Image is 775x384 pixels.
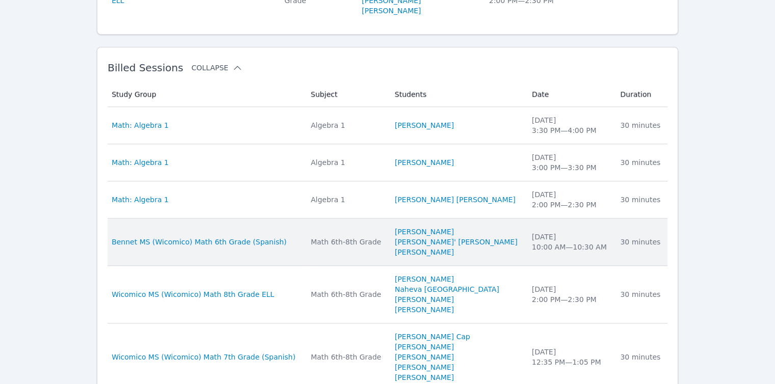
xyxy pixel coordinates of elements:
tr: Math: Algebra 1Algebra 1[PERSON_NAME][DATE]3:00 PM—3:30 PM30 minutes [108,144,667,181]
div: 30 minutes [620,157,661,168]
th: Duration [614,82,667,107]
a: Math: Algebra 1 [112,157,169,168]
tr: Wicomico MS (Wicomico) Math 8th Grade ELLMath 6th-8th Grade[PERSON_NAME]Naheva [GEOGRAPHIC_DATA][... [108,266,667,323]
a: Naheva [GEOGRAPHIC_DATA] [395,284,499,294]
a: [PERSON_NAME] [395,372,454,382]
div: [DATE] 3:00 PM — 3:30 PM [532,152,608,173]
a: [PERSON_NAME]' [PERSON_NAME] [395,237,518,247]
a: [PERSON_NAME] [395,227,454,237]
a: Bennet MS (Wicomico) Math 6th Grade (Spanish) [112,237,286,247]
div: [DATE] 3:30 PM — 4:00 PM [532,115,608,135]
div: 30 minutes [620,195,661,205]
a: [PERSON_NAME] Cap [395,332,470,342]
th: Study Group [108,82,305,107]
div: [DATE] 10:00 AM — 10:30 AM [532,232,608,252]
a: [PERSON_NAME] [395,342,454,352]
a: [PERSON_NAME] [362,6,421,16]
div: Algebra 1 [311,195,383,205]
th: Date [526,82,614,107]
div: [DATE] 2:00 PM — 2:30 PM [532,189,608,210]
a: Wicomico MS (Wicomico) Math 7th Grade (Spanish) [112,352,296,362]
div: Math 6th-8th Grade [311,237,383,247]
tr: Math: Algebra 1Algebra 1[PERSON_NAME][DATE]3:30 PM—4:00 PM30 minutes [108,107,667,144]
div: Math 6th-8th Grade [311,352,383,362]
button: Collapse [192,63,243,73]
a: Math: Algebra 1 [112,195,169,205]
a: [PERSON_NAME] [395,120,454,130]
div: Algebra 1 [311,157,383,168]
th: Students [389,82,526,107]
tr: Math: Algebra 1Algebra 1[PERSON_NAME] [PERSON_NAME][DATE]2:00 PM—2:30 PM30 minutes [108,181,667,218]
a: [PERSON_NAME] [395,294,454,305]
a: [PERSON_NAME] [395,274,454,284]
div: Math 6th-8th Grade [311,289,383,299]
div: Algebra 1 [311,120,383,130]
a: [PERSON_NAME] [395,352,454,362]
div: [DATE] 12:35 PM — 1:05 PM [532,347,608,367]
div: 30 minutes [620,352,661,362]
div: [DATE] 2:00 PM — 2:30 PM [532,284,608,305]
a: [PERSON_NAME] [395,305,454,315]
a: Wicomico MS (Wicomico) Math 8th Grade ELL [112,289,274,299]
a: [PERSON_NAME] [395,157,454,168]
div: 30 minutes [620,289,661,299]
div: 30 minutes [620,237,661,247]
tr: Bennet MS (Wicomico) Math 6th Grade (Spanish)Math 6th-8th Grade[PERSON_NAME][PERSON_NAME]' [PERSO... [108,218,667,266]
a: Math: Algebra 1 [112,120,169,130]
a: [PERSON_NAME] [PERSON_NAME] [395,195,516,205]
span: Billed Sessions [108,62,183,74]
a: [PERSON_NAME] [395,362,454,372]
a: [PERSON_NAME] [395,247,454,257]
th: Subject [305,82,389,107]
div: 30 minutes [620,120,661,130]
